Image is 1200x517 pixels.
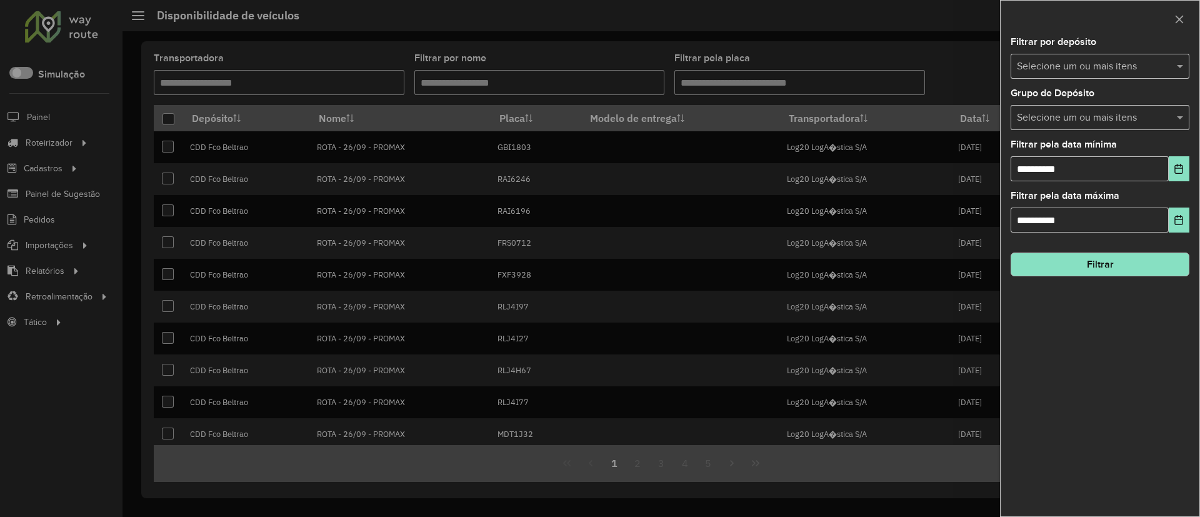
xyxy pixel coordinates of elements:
button: Choose Date [1169,156,1189,181]
button: Choose Date [1169,208,1189,233]
label: Grupo de Depósito [1011,86,1094,101]
label: Filtrar pela data máxima [1011,188,1119,203]
button: Filtrar [1011,253,1189,276]
label: Filtrar por depósito [1011,34,1096,49]
label: Filtrar pela data mínima [1011,137,1117,152]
